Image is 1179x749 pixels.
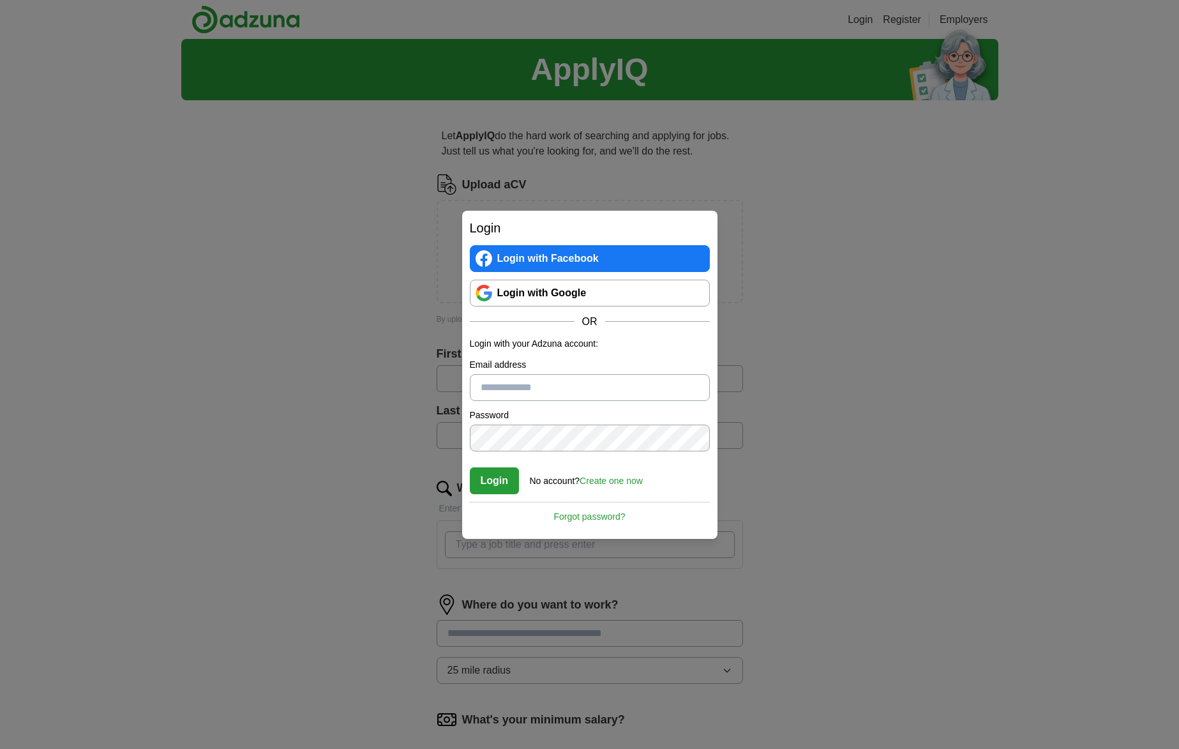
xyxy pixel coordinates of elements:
[470,218,710,238] h2: Login
[470,502,710,524] a: Forgot password?
[470,245,710,272] a: Login with Facebook
[470,409,710,422] label: Password
[470,467,520,494] button: Login
[574,314,605,329] span: OR
[470,280,710,306] a: Login with Google
[470,358,710,372] label: Email address
[530,467,643,488] div: No account?
[580,476,643,486] a: Create one now
[470,337,710,351] p: Login with your Adzuna account:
